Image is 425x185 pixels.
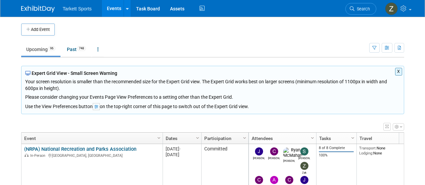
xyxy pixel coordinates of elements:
[62,43,91,56] a: Past748
[255,176,263,184] img: Cale Hayes
[63,6,92,11] span: Tarkett Sports
[30,153,47,158] span: In-Person
[309,133,316,143] a: Column Settings
[310,135,315,141] span: Column Settings
[21,43,60,56] a: Upcoming96
[359,146,377,150] span: Transport:
[24,152,160,158] div: [GEOGRAPHIC_DATA], [GEOGRAPHIC_DATA]
[48,46,55,51] span: 96
[319,133,352,144] a: Tasks
[298,170,310,174] div: Zak Gasparovic
[166,152,198,157] div: [DATE]
[319,153,354,158] div: 100%
[319,146,354,150] div: 8 of 8 Complete
[300,162,308,170] img: Zak Gasparovic
[24,133,158,144] a: Event
[24,146,136,152] a: (NRPA) National Recreation and Parks Association
[300,176,308,184] img: Jason Mayer
[77,46,86,51] span: 748
[270,176,278,184] img: Adam Winnicky
[270,147,278,155] img: Chris Wedge
[349,133,356,143] a: Column Settings
[204,133,244,144] a: Participation
[21,24,55,36] button: Add Event
[166,133,197,144] a: Dates
[359,146,408,155] div: None None
[298,155,310,160] div: Scott George
[252,133,312,144] a: Attendees
[156,135,162,141] span: Column Settings
[345,3,376,15] a: Search
[25,92,400,100] div: Please consider changing your Events Page View Preferences to a setting other than the Expert Grid.
[21,6,55,12] img: ExhibitDay
[179,146,181,151] span: -
[25,153,29,157] img: In-Person Event
[25,100,400,110] div: Use the View Preferences button on the top-right corner of this page to switch out of the Expert ...
[359,133,406,144] a: Travel
[253,155,265,160] div: Jed Easterbrook
[194,133,201,143] a: Column Settings
[354,6,370,11] span: Search
[25,77,400,100] div: Your screen resolution is smaller than the recommended size for the Expert Grid view. The Expert ...
[25,70,400,77] div: Expert Grid View - Small Screen Warning
[255,147,263,155] img: Jed Easterbrook
[359,151,373,155] span: Lodging:
[300,147,308,155] img: Scott George
[155,133,163,143] a: Column Settings
[268,155,280,160] div: Chris Wedge
[350,135,355,141] span: Column Settings
[283,147,302,158] img: Ryan McMahan
[241,133,248,143] a: Column Settings
[285,176,293,184] img: Charles Colletti
[395,68,402,76] button: X
[195,135,200,141] span: Column Settings
[385,2,398,15] img: Zak Sigler
[166,146,198,152] div: [DATE]
[283,158,295,163] div: Ryan McMahan
[242,135,247,141] span: Column Settings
